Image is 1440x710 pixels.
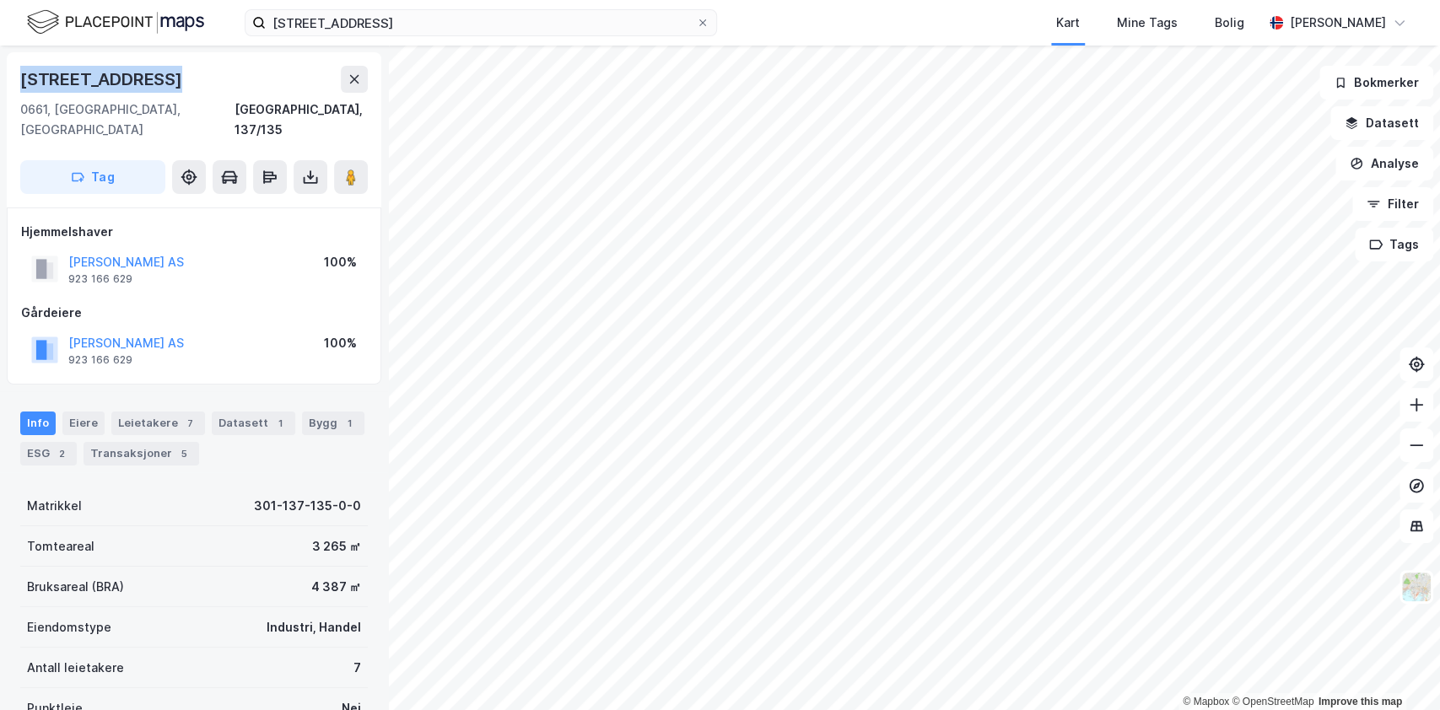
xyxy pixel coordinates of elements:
[20,66,186,93] div: [STREET_ADDRESS]
[175,445,192,462] div: 5
[235,100,368,140] div: [GEOGRAPHIC_DATA], 137/135
[1117,13,1178,33] div: Mine Tags
[27,658,124,678] div: Antall leietakere
[84,442,199,465] div: Transaksjoner
[254,496,361,516] div: 301-137-135-0-0
[266,10,696,35] input: Søk på adresse, matrikkel, gårdeiere, leietakere eller personer
[20,411,56,435] div: Info
[68,272,132,286] div: 923 166 629
[312,536,361,557] div: 3 265 ㎡
[21,303,367,323] div: Gårdeiere
[27,617,111,637] div: Eiendomstype
[353,658,361,678] div: 7
[20,100,235,140] div: 0661, [GEOGRAPHIC_DATA], [GEOGRAPHIC_DATA]
[1319,696,1402,707] a: Improve this map
[1352,187,1433,221] button: Filter
[1355,228,1433,261] button: Tags
[1183,696,1229,707] a: Mapbox
[1290,13,1386,33] div: [PERSON_NAME]
[20,442,77,465] div: ESG
[1356,629,1440,710] div: Kontrollprogram for chat
[1056,13,1080,33] div: Kart
[1232,696,1313,707] a: OpenStreetMap
[181,415,198,432] div: 7
[302,411,364,435] div: Bygg
[272,415,289,432] div: 1
[212,411,295,435] div: Datasett
[20,160,165,194] button: Tag
[1215,13,1244,33] div: Bolig
[1319,66,1433,100] button: Bokmerker
[311,577,361,597] div: 4 387 ㎡
[1356,629,1440,710] iframe: Chat Widget
[53,445,70,462] div: 2
[267,617,361,637] div: Industri, Handel
[1400,571,1432,603] img: Z
[324,333,357,353] div: 100%
[27,577,124,597] div: Bruksareal (BRA)
[21,222,367,242] div: Hjemmelshaver
[27,8,204,37] img: logo.f888ab2527a4732fd821a326f86c7f29.svg
[324,252,357,272] div: 100%
[68,353,132,367] div: 923 166 629
[62,411,105,435] div: Eiere
[341,415,358,432] div: 1
[1330,106,1433,140] button: Datasett
[27,496,82,516] div: Matrikkel
[111,411,205,435] div: Leietakere
[1335,147,1433,180] button: Analyse
[27,536,94,557] div: Tomteareal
